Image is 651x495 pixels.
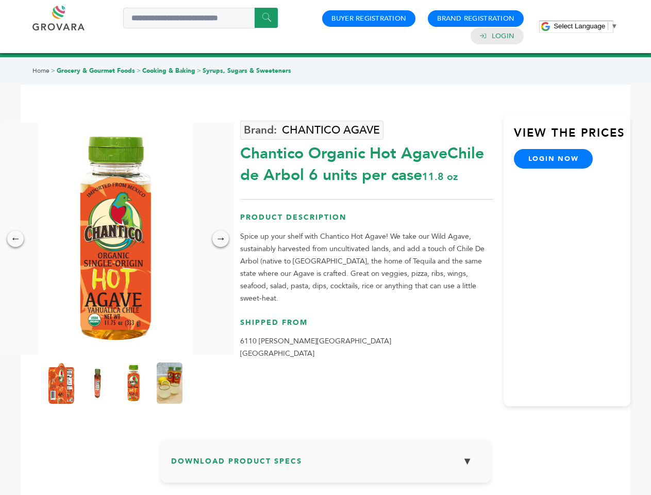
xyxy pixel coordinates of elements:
[57,67,135,75] a: Grocery & Gourmet Foods
[240,121,383,140] a: CHANTICO AGAVE
[240,138,493,186] div: Chantico Organic Hot AgaveChile de Arbol 6 units per case
[611,22,617,30] span: ▼
[38,123,193,355] img: Chantico Organic Hot Agave-Chile de Arbol 6 units per case 11.8 oz
[437,14,514,23] a: Brand Registration
[157,362,182,404] img: Chantico Organic Hot Agave-Chile de Arbol 6 units per case 11.8 oz
[212,230,229,247] div: →
[422,170,458,184] span: 11.8 oz
[514,125,630,149] h3: View the Prices
[171,450,480,480] h3: Download Product Specs
[554,22,617,30] a: Select Language​
[240,335,493,360] p: 6110 [PERSON_NAME][GEOGRAPHIC_DATA] [GEOGRAPHIC_DATA]
[85,362,110,404] img: Chantico Organic Hot Agave-Chile de Arbol 6 units per case 11.8 oz Nutrition Info
[455,450,480,472] button: ▼
[142,67,195,75] a: Cooking & Baking
[137,67,141,75] span: >
[123,8,278,28] input: Search a product or brand...
[197,67,201,75] span: >
[203,67,291,75] a: Syrups, Sugars & Sweeteners
[554,22,605,30] span: Select Language
[240,318,493,336] h3: Shipped From
[492,31,514,41] a: Login
[331,14,406,23] a: Buyer Registration
[51,67,55,75] span: >
[32,67,49,75] a: Home
[48,362,74,404] img: Chantico Organic Hot Agave-Chile de Arbol 6 units per case 11.8 oz Product Label
[121,362,146,404] img: Chantico Organic Hot Agave-Chile de Arbol 6 units per case 11.8 oz
[514,149,593,169] a: login now
[240,230,493,305] p: Spice up your shelf with Chantico Hot Agave! We take our Wild Agave, sustainably harvested from u...
[240,212,493,230] h3: Product Description
[7,230,24,247] div: ←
